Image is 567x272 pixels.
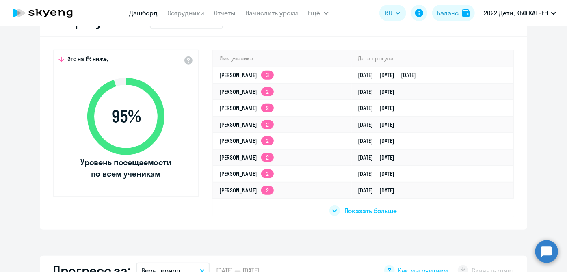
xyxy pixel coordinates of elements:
[345,206,397,215] span: Показать больше
[219,71,274,79] a: [PERSON_NAME]3
[219,104,274,112] a: [PERSON_NAME]2
[168,9,205,17] a: Сотрудники
[79,157,173,179] span: Уровень посещаемости по всем ученикам
[308,5,329,21] button: Ещё
[261,87,274,96] app-skyeng-badge: 2
[67,55,108,65] span: Это на 1% ниже,
[261,169,274,178] app-skyeng-badge: 2
[261,71,274,80] app-skyeng-badge: 3
[219,121,274,128] a: [PERSON_NAME]2
[352,50,513,67] th: Дата прогула
[358,187,401,194] a: [DATE][DATE]
[358,71,423,79] a: [DATE][DATE][DATE]
[130,9,158,17] a: Дашборд
[246,9,299,17] a: Начислить уроки
[214,9,236,17] a: Отчеты
[308,8,320,18] span: Ещё
[79,107,173,126] span: 95 %
[480,3,560,23] button: 2022 Дети, КБФ КАТРЕН
[358,137,401,145] a: [DATE][DATE]
[358,170,401,177] a: [DATE][DATE]
[462,9,470,17] img: balance
[358,104,401,112] a: [DATE][DATE]
[219,88,274,95] a: [PERSON_NAME]2
[379,5,406,21] button: RU
[358,88,401,95] a: [DATE][DATE]
[261,153,274,162] app-skyeng-badge: 2
[219,154,274,161] a: [PERSON_NAME]2
[437,8,459,18] div: Баланс
[219,187,274,194] a: [PERSON_NAME]2
[261,104,274,112] app-skyeng-badge: 2
[484,8,548,18] p: 2022 Дети, КБФ КАТРЕН
[385,8,392,18] span: RU
[358,154,401,161] a: [DATE][DATE]
[213,50,352,67] th: Имя ученика
[432,5,475,21] button: Балансbalance
[219,137,274,145] a: [PERSON_NAME]2
[219,170,274,177] a: [PERSON_NAME]2
[261,136,274,145] app-skyeng-badge: 2
[261,186,274,195] app-skyeng-badge: 2
[358,121,401,128] a: [DATE][DATE]
[261,120,274,129] app-skyeng-badge: 2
